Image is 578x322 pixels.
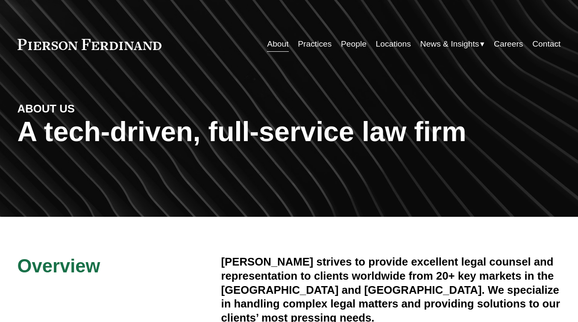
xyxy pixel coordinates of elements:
[298,36,332,52] a: Practices
[18,103,75,115] strong: ABOUT US
[18,116,561,148] h1: A tech-driven, full-service law firm
[420,36,485,52] a: folder dropdown
[494,36,523,52] a: Careers
[341,36,367,52] a: People
[18,256,100,276] span: Overview
[532,36,560,52] a: Contact
[267,36,288,52] a: About
[420,37,479,52] span: News & Insights
[376,36,411,52] a: Locations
